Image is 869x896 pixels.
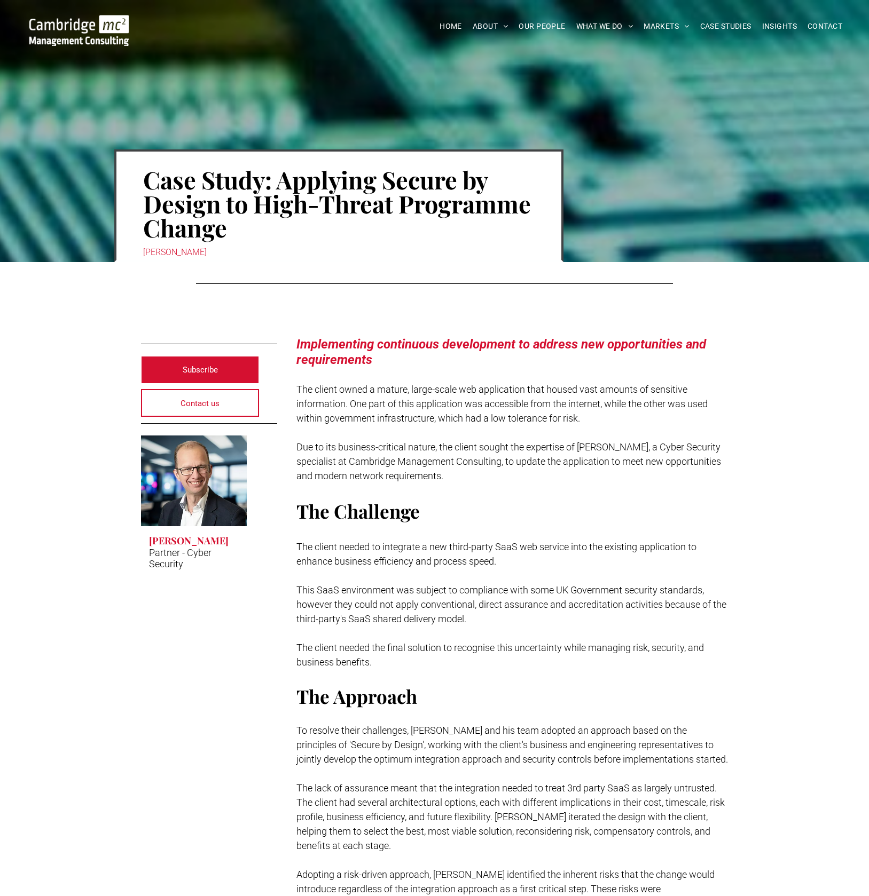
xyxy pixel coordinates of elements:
[296,725,728,765] span: To resolve their challenges, [PERSON_NAME] and his team adopted an approach based on the principl...
[141,435,247,526] a: Tom Burton | Partner - Cyber Security | Cambridge Management Consulting
[296,684,417,709] span: The Approach
[802,18,848,35] a: CONTACT
[296,584,726,624] span: This SaaS environment was subject to compliance with some UK Government security standards, howev...
[149,534,229,547] h3: [PERSON_NAME]
[141,356,260,384] a: Subscribe
[695,18,757,35] a: CASE STUDIES
[638,18,694,35] a: MARKETS
[296,337,706,367] span: Implementing continuous development to address new opportunities and requirements
[467,18,514,35] a: ABOUT
[29,17,129,28] a: Your Business Transformed | Cambridge Management Consulting
[296,782,725,851] span: The lack of assurance meant that the integration needed to treat 3rd party SaaS as largely untrus...
[296,642,704,668] span: The client needed the final solution to recognise this uncertainty while managing risk, security,...
[296,384,708,424] span: The client owned a mature, large-scale web application that housed vast amounts of sensitive info...
[434,18,467,35] a: HOME
[513,18,570,35] a: OUR PEOPLE
[183,356,218,383] span: Subscribe
[29,15,129,46] img: Go to Homepage
[296,441,721,481] span: Due to its business-critical nature, the client sought the expertise of [PERSON_NAME], a Cyber Se...
[296,541,696,567] span: The client needed to integrate a new third-party SaaS web service into the existing application t...
[181,390,220,417] span: Contact us
[757,18,802,35] a: INSIGHTS
[143,166,535,241] h1: Case Study: Applying Secure by Design to High-Threat Programme Change
[296,498,420,524] span: The Challenge
[141,389,260,417] a: Contact us
[571,18,639,35] a: WHAT WE DO
[143,245,535,260] div: [PERSON_NAME]
[149,547,239,569] p: Partner - Cyber Security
